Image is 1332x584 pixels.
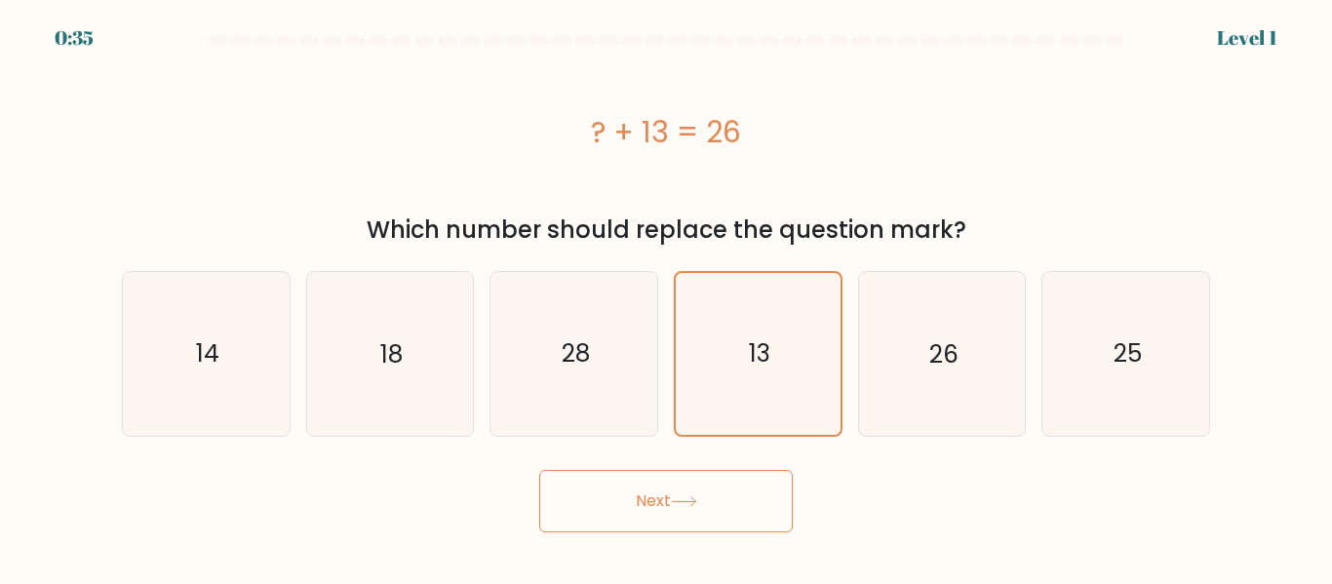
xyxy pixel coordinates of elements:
[562,336,590,370] text: 28
[929,336,959,370] text: 26
[749,336,770,370] text: 13
[196,336,219,370] text: 14
[1114,336,1142,370] text: 25
[55,23,94,53] div: 0:35
[539,470,793,532] button: Next
[122,110,1210,154] div: ? + 13 = 26
[134,213,1198,248] div: Which number should replace the question mark?
[1217,23,1277,53] div: Level 1
[380,336,403,370] text: 18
